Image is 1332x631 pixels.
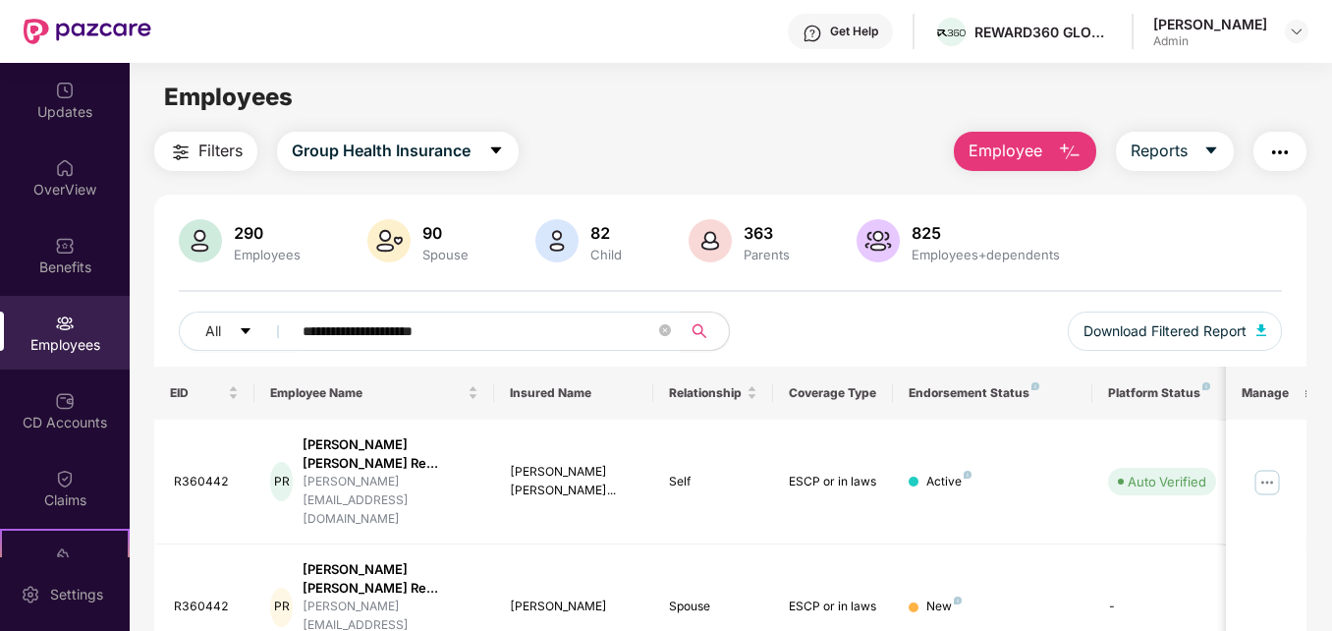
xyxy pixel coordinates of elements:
div: PR [270,588,293,627]
img: svg+xml;base64,PHN2ZyB4bWxucz0iaHR0cDovL3d3dy53My5vcmcvMjAwMC9zdmciIHdpZHRoPSIyNCIgaGVpZ2h0PSIyNC... [1268,141,1292,164]
img: svg+xml;base64,PHN2ZyBpZD0iQmVuZWZpdHMiIHhtbG5zPSJodHRwOi8vd3d3LnczLm9yZy8yMDAwL3N2ZyIgd2lkdGg9Ij... [55,236,75,256]
div: Settings [44,585,109,604]
div: Self [669,473,757,491]
img: svg+xml;base64,PHN2ZyBpZD0iRHJvcGRvd24tMzJ4MzIiIHhtbG5zPSJodHRwOi8vd3d3LnczLm9yZy8yMDAwL3N2ZyIgd2... [1289,24,1304,39]
button: Group Health Insurancecaret-down [277,132,519,171]
img: svg+xml;base64,PHN2ZyB4bWxucz0iaHR0cDovL3d3dy53My5vcmcvMjAwMC9zdmciIHdpZHRoPSIyMSIgaGVpZ2h0PSIyMC... [55,546,75,566]
div: R360442 [174,598,239,616]
img: svg+xml;base64,PHN2ZyB4bWxucz0iaHR0cDovL3d3dy53My5vcmcvMjAwMC9zdmciIHdpZHRoPSI4IiBoZWlnaHQ9IjgiIH... [954,597,962,604]
button: Filters [154,132,257,171]
img: svg+xml;base64,PHN2ZyB4bWxucz0iaHR0cDovL3d3dy53My5vcmcvMjAwMC9zdmciIHhtbG5zOnhsaW5rPSJodHRwOi8vd3... [1058,141,1082,164]
img: svg+xml;base64,PHN2ZyBpZD0iRW1wbG95ZWVzIiB4bWxucz0iaHR0cDovL3d3dy53My5vcmcvMjAwMC9zdmciIHdpZHRoPS... [55,314,75,333]
th: Insured Name [494,367,654,420]
th: Employee Name [254,367,494,420]
img: svg+xml;base64,PHN2ZyB4bWxucz0iaHR0cDovL3d3dy53My5vcmcvMjAwMC9zdmciIHdpZHRoPSI4IiBoZWlnaHQ9IjgiIH... [1202,382,1210,390]
div: Admin [1153,33,1267,49]
span: Employee [969,139,1042,163]
span: close-circle [659,322,671,341]
img: svg+xml;base64,PHN2ZyB4bWxucz0iaHR0cDovL3d3dy53My5vcmcvMjAwMC9zdmciIHhtbG5zOnhsaW5rPSJodHRwOi8vd3... [857,219,900,262]
span: caret-down [488,143,504,160]
th: EID [154,367,254,420]
img: New Pazcare Logo [24,19,151,44]
div: [PERSON_NAME] [PERSON_NAME] Re... [303,560,477,598]
button: search [681,312,730,351]
img: svg+xml;base64,PHN2ZyB4bWxucz0iaHR0cDovL3d3dy53My5vcmcvMjAwMC9zdmciIHhtbG5zOnhsaW5rPSJodHRwOi8vd3... [535,219,579,262]
div: Auto Verified [1128,472,1206,491]
div: 825 [908,223,1064,243]
img: svg+xml;base64,PHN2ZyB4bWxucz0iaHR0cDovL3d3dy53My5vcmcvMjAwMC9zdmciIHdpZHRoPSI4IiBoZWlnaHQ9IjgiIH... [964,471,971,479]
span: caret-down [239,324,252,340]
span: EID [170,385,224,401]
div: Child [586,247,626,262]
span: close-circle [659,324,671,336]
img: manageButton [1251,466,1283,497]
div: Platform Status [1108,385,1216,401]
span: search [681,323,719,339]
span: Filters [198,139,243,163]
div: 363 [740,223,794,243]
div: Get Help [830,24,878,39]
div: R360442 [174,473,239,491]
img: svg+xml;base64,PHN2ZyB4bWxucz0iaHR0cDovL3d3dy53My5vcmcvMjAwMC9zdmciIHhtbG5zOnhsaW5rPSJodHRwOi8vd3... [1256,324,1266,336]
div: Employees+dependents [908,247,1064,262]
span: Employees [164,83,293,111]
img: svg+xml;base64,PHN2ZyBpZD0iSG9tZSIgeG1sbnM9Imh0dHA6Ly93d3cudzMub3JnLzIwMDAvc3ZnIiB3aWR0aD0iMjAiIG... [55,158,75,178]
div: REWARD360 GLOBAL SERVICES PRIVATE LIMITED [974,23,1112,41]
img: svg+xml;base64,PHN2ZyB4bWxucz0iaHR0cDovL3d3dy53My5vcmcvMjAwMC9zdmciIHhtbG5zOnhsaW5rPSJodHRwOi8vd3... [179,219,222,262]
button: Reportscaret-down [1116,132,1234,171]
div: ESCP or in laws [789,598,877,616]
div: Parents [740,247,794,262]
div: 82 [586,223,626,243]
div: Active [926,473,971,491]
div: [PERSON_NAME] [1153,15,1267,33]
div: [PERSON_NAME][EMAIL_ADDRESS][DOMAIN_NAME] [303,473,477,529]
img: svg+xml;base64,PHN2ZyBpZD0iVXBkYXRlZCIgeG1sbnM9Imh0dHA6Ly93d3cudzMub3JnLzIwMDAvc3ZnIiB3aWR0aD0iMj... [55,81,75,100]
div: PR [270,462,293,501]
th: Manage [1226,367,1305,420]
div: ESCP or in laws [789,473,877,491]
div: [PERSON_NAME] [PERSON_NAME]... [510,463,638,500]
th: Coverage Type [773,367,893,420]
button: Allcaret-down [179,312,299,351]
div: Spouse [418,247,472,262]
span: Employee Name [270,385,464,401]
img: svg+xml;base64,PHN2ZyBpZD0iU2V0dGluZy0yMHgyMCIgeG1sbnM9Imh0dHA6Ly93d3cudzMub3JnLzIwMDAvc3ZnIiB3aW... [21,585,40,604]
img: svg+xml;base64,PHN2ZyB4bWxucz0iaHR0cDovL3d3dy53My5vcmcvMjAwMC9zdmciIHdpZHRoPSI4IiBoZWlnaHQ9IjgiIH... [1031,382,1039,390]
div: New [926,598,962,616]
span: All [205,320,221,342]
div: [PERSON_NAME] [PERSON_NAME] Re... [303,435,477,473]
span: Download Filtered Report [1083,320,1247,342]
th: Relationship [653,367,773,420]
div: 90 [418,223,472,243]
span: Relationship [669,385,743,401]
div: Spouse [669,598,757,616]
img: svg+xml;base64,PHN2ZyB4bWxucz0iaHR0cDovL3d3dy53My5vcmcvMjAwMC9zdmciIHhtbG5zOnhsaW5rPSJodHRwOi8vd3... [689,219,732,262]
img: svg+xml;base64,PHN2ZyBpZD0iSGVscC0zMngzMiIgeG1sbnM9Imh0dHA6Ly93d3cudzMub3JnLzIwMDAvc3ZnIiB3aWR0aD... [803,24,822,43]
div: Endorsement Status [909,385,1077,401]
img: svg+xml;base64,PHN2ZyB4bWxucz0iaHR0cDovL3d3dy53My5vcmcvMjAwMC9zdmciIHhtbG5zOnhsaW5rPSJodHRwOi8vd3... [367,219,411,262]
span: Group Health Insurance [292,139,471,163]
span: caret-down [1203,143,1219,160]
button: Download Filtered Report [1068,312,1282,351]
div: [PERSON_NAME] [510,598,638,616]
span: Reports [1131,139,1188,163]
div: Employees [230,247,305,262]
img: R360%20LOGO.png [937,29,966,37]
button: Employee [954,132,1096,171]
img: svg+xml;base64,PHN2ZyBpZD0iQ2xhaW0iIHhtbG5zPSJodHRwOi8vd3d3LnczLm9yZy8yMDAwL3N2ZyIgd2lkdGg9IjIwIi... [55,469,75,488]
img: svg+xml;base64,PHN2ZyB4bWxucz0iaHR0cDovL3d3dy53My5vcmcvMjAwMC9zdmciIHdpZHRoPSIyNCIgaGVpZ2h0PSIyNC... [169,141,193,164]
img: svg+xml;base64,PHN2ZyBpZD0iQ0RfQWNjb3VudHMiIGRhdGEtbmFtZT0iQ0QgQWNjb3VudHMiIHhtbG5zPSJodHRwOi8vd3... [55,391,75,411]
div: 290 [230,223,305,243]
